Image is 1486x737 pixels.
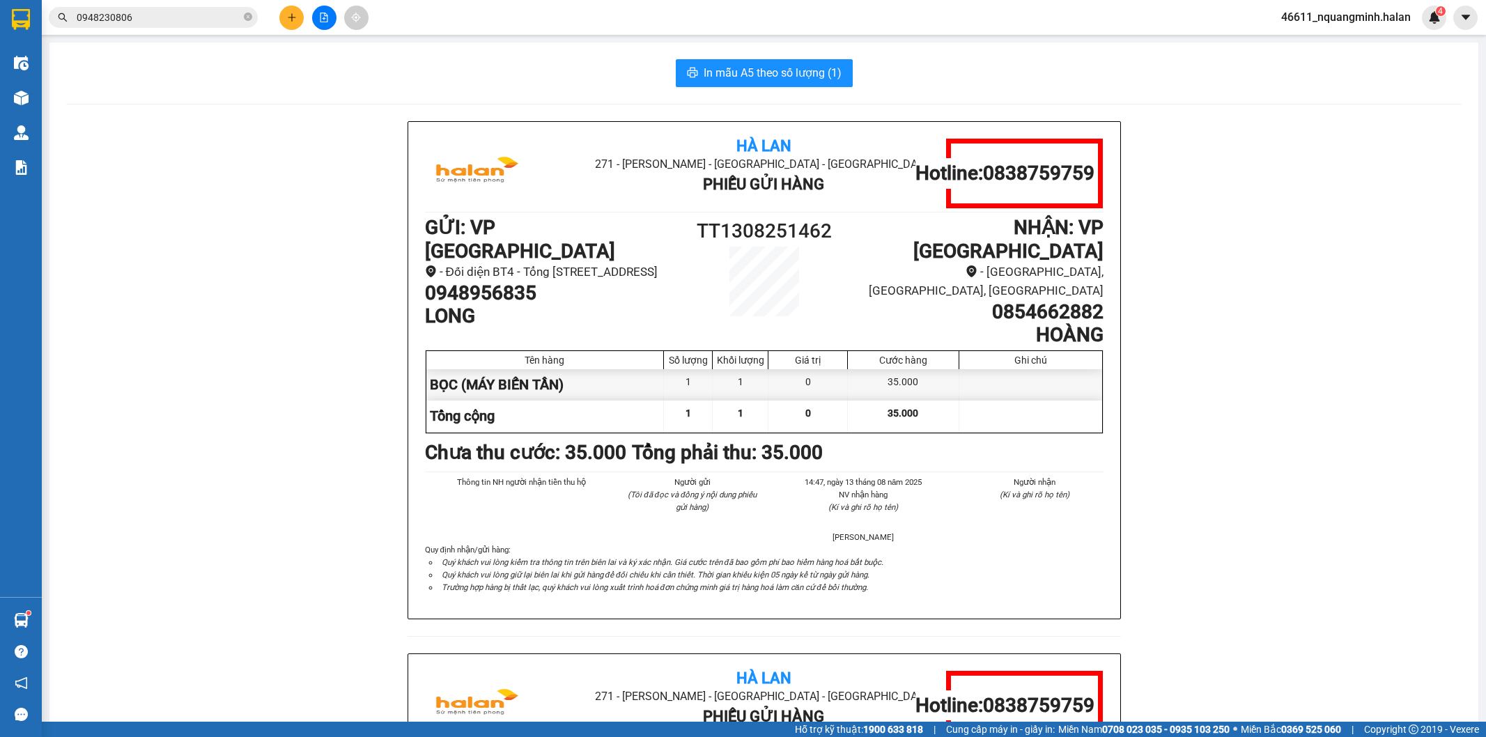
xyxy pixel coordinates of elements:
[963,355,1099,366] div: Ghi chú
[1428,11,1441,24] img: icon-new-feature
[279,6,304,30] button: plus
[425,139,529,208] img: logo.jpg
[14,613,29,628] img: warehouse-icon
[244,13,252,21] span: close-circle
[624,476,761,488] li: Người gửi
[851,355,954,366] div: Cước hàng
[1000,490,1069,499] i: (Kí và ghi rõ họ tên)
[768,369,848,401] div: 0
[1281,724,1341,735] strong: 0369 525 060
[430,408,495,424] span: Tổng cộng
[966,265,977,277] span: environment
[736,669,791,687] b: Hà Lan
[77,10,241,25] input: Tìm tên, số ĐT hoặc mã đơn
[667,355,709,366] div: Số lượng
[849,263,1103,300] li: - [GEOGRAPHIC_DATA], [GEOGRAPHIC_DATA], [GEOGRAPHIC_DATA]
[849,300,1103,324] h1: 0854662882
[1453,6,1478,30] button: caret-down
[915,162,1094,185] h1: Hotline: 0838759759
[946,722,1055,737] span: Cung cấp máy in - giấy in:
[863,724,923,735] strong: 1900 633 818
[14,56,29,70] img: warehouse-icon
[913,216,1104,263] b: NHẬN : VP [GEOGRAPHIC_DATA]
[1460,11,1472,24] span: caret-down
[795,722,923,737] span: Hỗ trợ kỹ thuật:
[14,160,29,175] img: solution-icon
[676,59,853,87] button: printerIn mẫu A5 theo số lượng (1)
[344,6,369,30] button: aim
[319,13,329,22] span: file-add
[12,9,30,30] img: logo-vxr
[244,11,252,24] span: close-circle
[58,13,68,22] span: search
[1409,724,1418,734] span: copyright
[713,369,768,401] div: 1
[14,125,29,140] img: warehouse-icon
[442,582,868,592] i: Trường hợp hàng bị thất lạc, quý khách vui lòng xuất trình hoá đơn chứng minh giá trị hàng hoá là...
[703,176,824,193] b: Phiếu Gửi Hàng
[966,476,1104,488] li: Người nhận
[703,708,824,725] b: Phiếu Gửi Hàng
[704,64,842,82] span: In mẫu A5 theo số lượng (1)
[628,490,757,512] i: (Tôi đã đọc và đồng ý nội dung phiếu gửi hàng)
[888,408,918,419] span: 35.000
[686,408,691,419] span: 1
[632,441,823,464] b: Tổng phải thu: 35.000
[425,263,679,281] li: - Đối diện BT4 - Tổng [STREET_ADDRESS]
[1233,727,1237,732] span: ⚪️
[805,408,811,419] span: 0
[287,13,297,22] span: plus
[426,369,665,401] div: BỌC (MÁY BIẾN TẦN)
[1352,722,1354,737] span: |
[442,570,870,580] i: Quý khách vui lòng giữ lại biên lai khi gửi hàng để đối chiếu khi cần thiết. Thời gian khiếu kiện...
[849,323,1103,347] h1: HOÀNG
[15,645,28,658] span: question-circle
[15,676,28,690] span: notification
[453,476,591,488] li: Thông tin NH người nhận tiền thu hộ
[538,155,990,173] li: 271 - [PERSON_NAME] - [GEOGRAPHIC_DATA] - [GEOGRAPHIC_DATA]
[795,488,933,501] li: NV nhận hàng
[1241,722,1341,737] span: Miền Bắc
[14,91,29,105] img: warehouse-icon
[312,6,336,30] button: file-add
[679,216,849,247] h1: TT1308251462
[828,502,898,512] i: (Kí và ghi rõ họ tên)
[716,355,764,366] div: Khối lượng
[15,708,28,721] span: message
[934,722,936,737] span: |
[425,216,615,263] b: GỬI : VP [GEOGRAPHIC_DATA]
[351,13,361,22] span: aim
[848,369,959,401] div: 35.000
[795,531,933,543] li: [PERSON_NAME]
[772,355,844,366] div: Giá trị
[1436,6,1446,16] sup: 4
[1102,724,1230,735] strong: 0708 023 035 - 0935 103 250
[1270,8,1422,26] span: 46611_nquangminh.halan
[425,441,626,464] b: Chưa thu cước : 35.000
[795,476,933,488] li: 14:47, ngày 13 tháng 08 năm 2025
[664,369,713,401] div: 1
[26,611,31,615] sup: 1
[425,543,1104,594] div: Quy định nhận/gửi hàng :
[442,557,883,567] i: Quý khách vui lòng kiểm tra thông tin trên biên lai và ký xác nhận. Giá cước trên đã bao gồm phí ...
[738,408,743,419] span: 1
[430,355,660,366] div: Tên hàng
[425,304,679,328] h1: LONG
[425,265,437,277] span: environment
[1058,722,1230,737] span: Miền Nam
[687,67,698,80] span: printer
[425,281,679,305] h1: 0948956835
[538,688,990,705] li: 271 - [PERSON_NAME] - [GEOGRAPHIC_DATA] - [GEOGRAPHIC_DATA]
[736,137,791,155] b: Hà Lan
[1438,6,1443,16] span: 4
[915,694,1094,717] h1: Hotline: 0838759759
